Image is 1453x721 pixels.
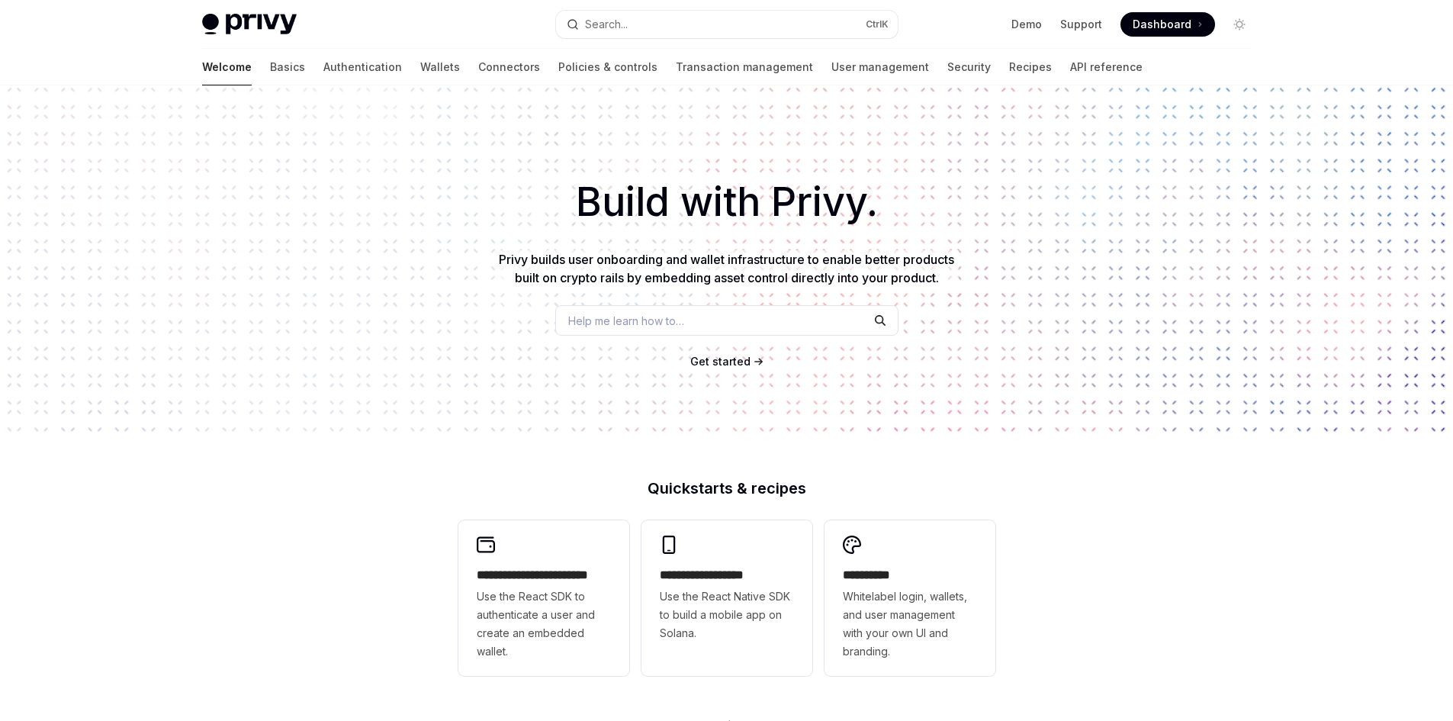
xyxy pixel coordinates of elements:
[947,49,991,85] a: Security
[1120,12,1215,37] a: Dashboard
[558,49,657,85] a: Policies & controls
[831,49,929,85] a: User management
[866,18,889,31] span: Ctrl K
[690,355,751,368] span: Get started
[843,587,977,661] span: Whitelabel login, wallets, and user management with your own UI and branding.
[825,520,995,676] a: **** *****Whitelabel login, wallets, and user management with your own UI and branding.
[641,520,812,676] a: **** **** **** ***Use the React Native SDK to build a mobile app on Solana.
[477,587,611,661] span: Use the React SDK to authenticate a user and create an embedded wallet.
[202,49,252,85] a: Welcome
[1011,17,1042,32] a: Demo
[202,14,297,35] img: light logo
[568,313,684,329] span: Help me learn how to…
[323,49,402,85] a: Authentication
[660,587,794,642] span: Use the React Native SDK to build a mobile app on Solana.
[458,481,995,496] h2: Quickstarts & recipes
[478,49,540,85] a: Connectors
[1133,17,1191,32] span: Dashboard
[676,49,813,85] a: Transaction management
[1009,49,1052,85] a: Recipes
[1070,49,1143,85] a: API reference
[690,354,751,369] a: Get started
[1060,17,1102,32] a: Support
[420,49,460,85] a: Wallets
[1227,12,1252,37] button: Toggle dark mode
[270,49,305,85] a: Basics
[24,172,1429,232] h1: Build with Privy.
[556,11,898,38] button: Search...CtrlK
[499,252,954,285] span: Privy builds user onboarding and wallet infrastructure to enable better products built on crypto ...
[585,15,628,34] div: Search...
